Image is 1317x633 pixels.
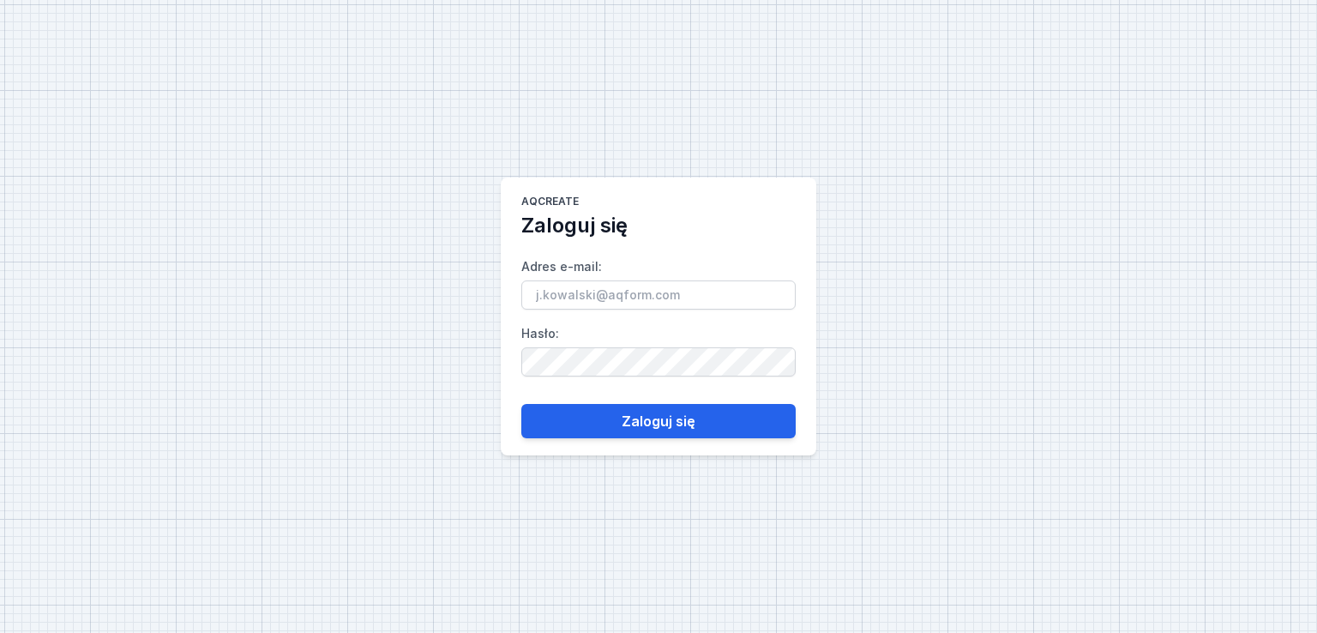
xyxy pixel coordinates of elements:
[521,212,628,239] h2: Zaloguj się
[521,280,796,310] input: Adres e-mail:
[521,320,796,377] label: Hasło :
[521,347,796,377] input: Hasło:
[521,404,796,438] button: Zaloguj się
[521,253,796,310] label: Adres e-mail :
[521,195,579,212] h1: AQcreate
